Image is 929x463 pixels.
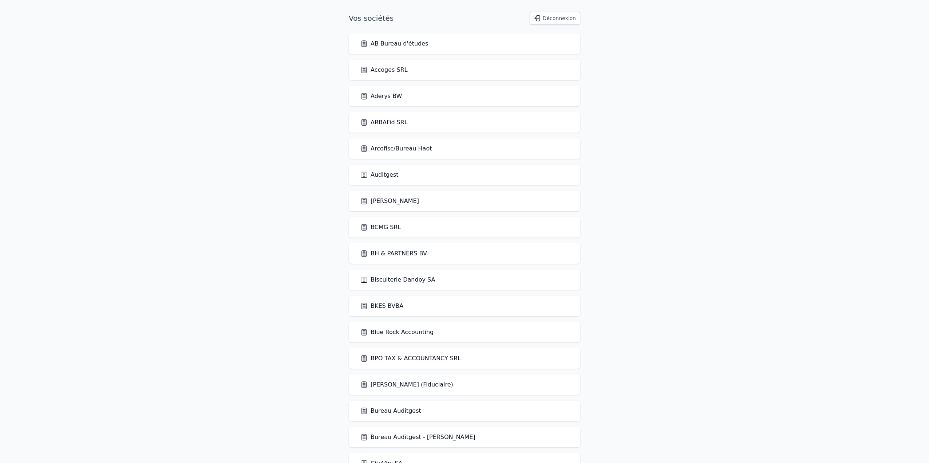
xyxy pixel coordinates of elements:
[360,39,428,48] a: AB Bureau d'études
[360,407,421,415] a: Bureau Auditgest
[360,328,434,337] a: Blue Rock Accounting
[360,144,432,153] a: Arcofisc/Bureau Haot
[360,354,461,363] a: BPO TAX & ACCOUNTANCY SRL
[349,13,394,23] h1: Vos sociétés
[360,66,408,74] a: Accoges SRL
[360,380,453,389] a: [PERSON_NAME] (Fiduciaire)
[360,170,399,179] a: Auditgest
[360,197,419,205] a: [PERSON_NAME]
[360,223,401,232] a: BCMG SRL
[360,433,475,442] a: Bureau Auditgest - [PERSON_NAME]
[360,92,402,101] a: Aderys BW
[530,12,580,25] button: Déconnexion
[360,302,403,310] a: BKES BVBA
[360,275,435,284] a: Biscuiterie Dandoy SA
[360,118,408,127] a: ARBAFid SRL
[360,249,427,258] a: BH & PARTNERS BV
